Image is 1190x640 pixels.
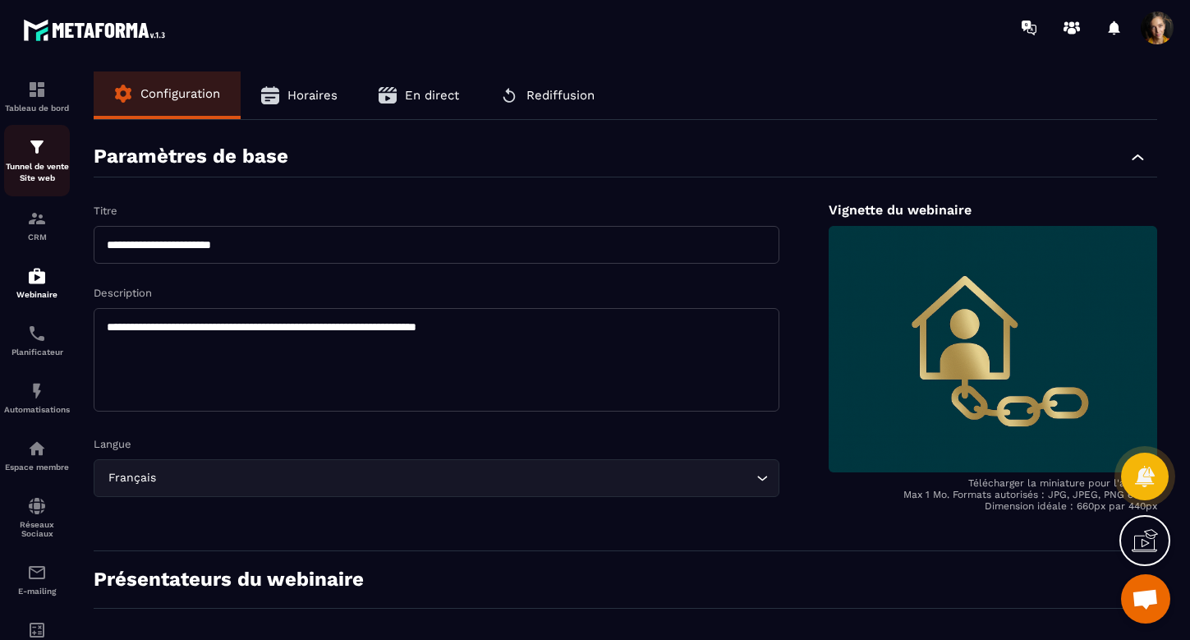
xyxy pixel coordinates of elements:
[829,489,1157,500] p: Max 1 Mo. Formats autorisés : JPG, JPEG, PNG et GIF
[27,381,47,401] img: automations
[27,496,47,516] img: social-network
[4,290,70,299] p: Webinaire
[829,202,1157,218] p: Vignette du webinaire
[405,88,459,103] span: En direct
[4,426,70,484] a: automationsautomationsEspace membre
[94,71,241,116] button: Configuration
[4,67,70,125] a: formationformationTableau de bord
[4,311,70,369] a: schedulerschedulerPlanificateur
[4,196,70,254] a: formationformationCRM
[23,15,171,45] img: logo
[287,88,338,103] span: Horaires
[4,233,70,242] p: CRM
[480,71,615,119] button: Rediffusion
[4,463,70,472] p: Espace membre
[241,71,358,119] button: Horaires
[526,88,595,103] span: Rediffusion
[27,563,47,582] img: email
[829,500,1157,512] p: Dimension idéale : 660px par 440px
[27,324,47,343] img: scheduler
[94,459,779,497] div: Search for option
[94,205,117,217] label: Titre
[4,405,70,414] p: Automatisations
[94,145,288,168] p: Paramètres de base
[27,209,47,228] img: formation
[140,86,220,101] span: Configuration
[4,550,70,608] a: emailemailE-mailing
[27,80,47,99] img: formation
[4,348,70,357] p: Planificateur
[94,568,364,592] p: Présentateurs du webinaire
[104,469,159,487] span: Français
[4,104,70,113] p: Tableau de bord
[27,137,47,157] img: formation
[4,484,70,550] a: social-networksocial-networkRéseaux Sociaux
[94,287,152,299] label: Description
[94,438,131,450] label: Langue
[1121,574,1170,624] div: Ouvrir le chat
[4,161,70,184] p: Tunnel de vente Site web
[829,477,1157,489] p: Télécharger la miniature pour l'afficher
[358,71,480,119] button: En direct
[4,369,70,426] a: automationsautomationsAutomatisations
[27,266,47,286] img: automations
[159,469,752,487] input: Search for option
[27,620,47,640] img: accountant
[4,520,70,538] p: Réseaux Sociaux
[27,439,47,458] img: automations
[4,254,70,311] a: automationsautomationsWebinaire
[4,125,70,196] a: formationformationTunnel de vente Site web
[4,587,70,596] p: E-mailing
